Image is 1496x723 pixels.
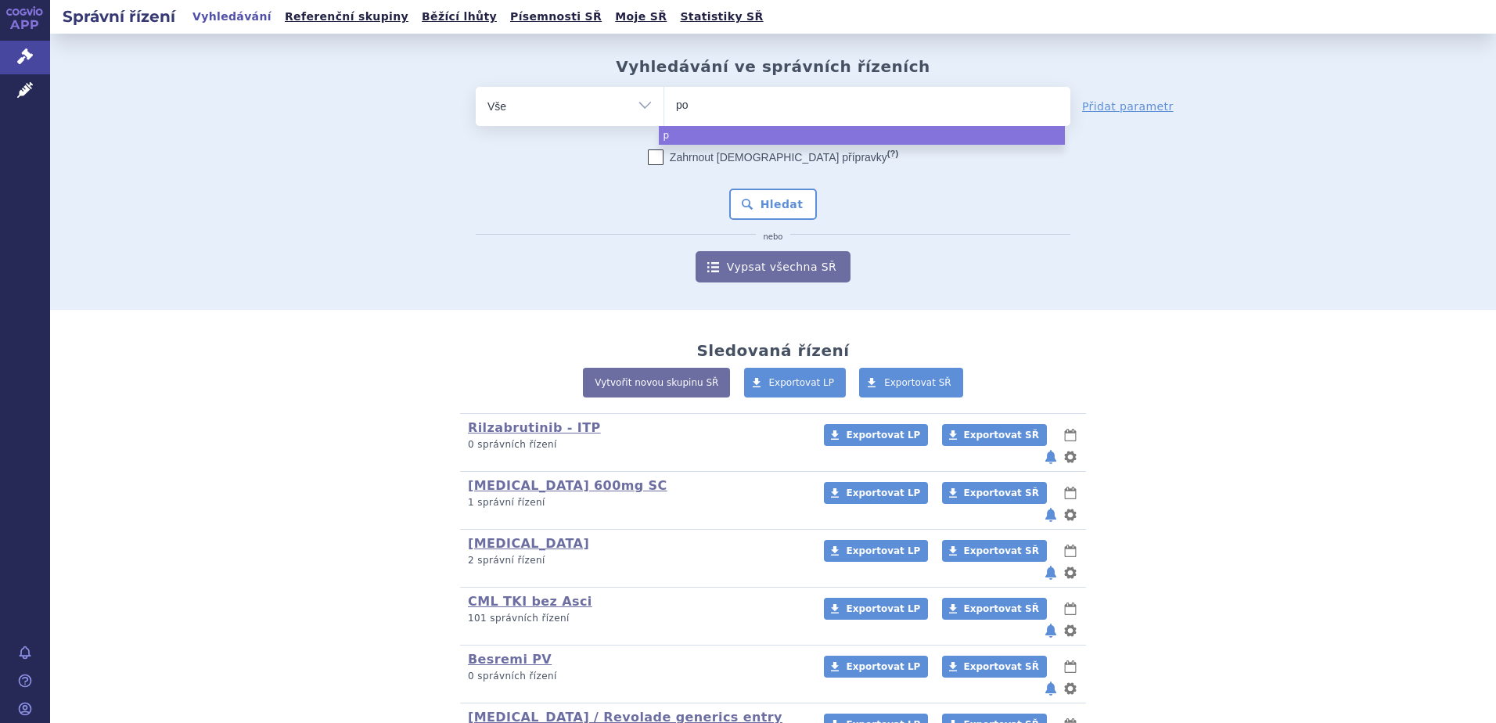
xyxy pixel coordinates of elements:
[942,598,1047,620] a: Exportovat SŘ
[648,149,898,165] label: Zahrnout [DEMOGRAPHIC_DATA] přípravky
[468,670,804,683] p: 0 správních řízení
[468,478,667,493] a: [MEDICAL_DATA] 600mg SC
[1063,621,1078,640] button: nastavení
[846,545,920,556] span: Exportovat LP
[824,482,928,504] a: Exportovat LP
[729,189,818,220] button: Hledat
[417,6,502,27] a: Běžící lhůty
[824,540,928,562] a: Exportovat LP
[468,496,804,509] p: 1 správní řízení
[468,652,552,667] a: Besremi PV
[1082,99,1174,114] a: Přidat parametr
[964,661,1039,672] span: Exportovat SŘ
[769,377,835,388] span: Exportovat LP
[616,57,930,76] h2: Vyhledávání ve správních řízeních
[942,482,1047,504] a: Exportovat SŘ
[1043,679,1059,698] button: notifikace
[675,6,768,27] a: Statistiky SŘ
[756,232,791,242] i: nebo
[659,126,1065,145] li: p
[468,420,601,435] a: Rilzabrutinib - ITP
[1063,657,1078,676] button: lhůty
[887,149,898,159] abbr: (?)
[846,430,920,441] span: Exportovat LP
[824,598,928,620] a: Exportovat LP
[964,603,1039,614] span: Exportovat SŘ
[884,377,951,388] span: Exportovat SŘ
[846,487,920,498] span: Exportovat LP
[1043,563,1059,582] button: notifikace
[942,540,1047,562] a: Exportovat SŘ
[610,6,671,27] a: Moje SŘ
[1043,505,1059,524] button: notifikace
[824,424,928,446] a: Exportovat LP
[1063,426,1078,444] button: lhůty
[468,554,804,567] p: 2 správní řízení
[1063,679,1078,698] button: nastavení
[696,341,849,360] h2: Sledovaná řízení
[1063,505,1078,524] button: nastavení
[964,487,1039,498] span: Exportovat SŘ
[468,594,592,609] a: CML TKI bez Asci
[964,430,1039,441] span: Exportovat SŘ
[942,656,1047,678] a: Exportovat SŘ
[468,612,804,625] p: 101 správních řízení
[846,661,920,672] span: Exportovat LP
[1043,621,1059,640] button: notifikace
[468,536,589,551] a: [MEDICAL_DATA]
[859,368,963,397] a: Exportovat SŘ
[1063,541,1078,560] button: lhůty
[942,424,1047,446] a: Exportovat SŘ
[50,5,188,27] h2: Správní řízení
[280,6,413,27] a: Referenční skupiny
[964,545,1039,556] span: Exportovat SŘ
[1063,484,1078,502] button: lhůty
[696,251,850,282] a: Vypsat všechna SŘ
[1063,563,1078,582] button: nastavení
[824,656,928,678] a: Exportovat LP
[188,6,276,27] a: Vyhledávání
[468,438,804,451] p: 0 správních řízení
[1043,448,1059,466] button: notifikace
[1063,448,1078,466] button: nastavení
[846,603,920,614] span: Exportovat LP
[505,6,606,27] a: Písemnosti SŘ
[583,368,730,397] a: Vytvořit novou skupinu SŘ
[744,368,847,397] a: Exportovat LP
[1063,599,1078,618] button: lhůty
